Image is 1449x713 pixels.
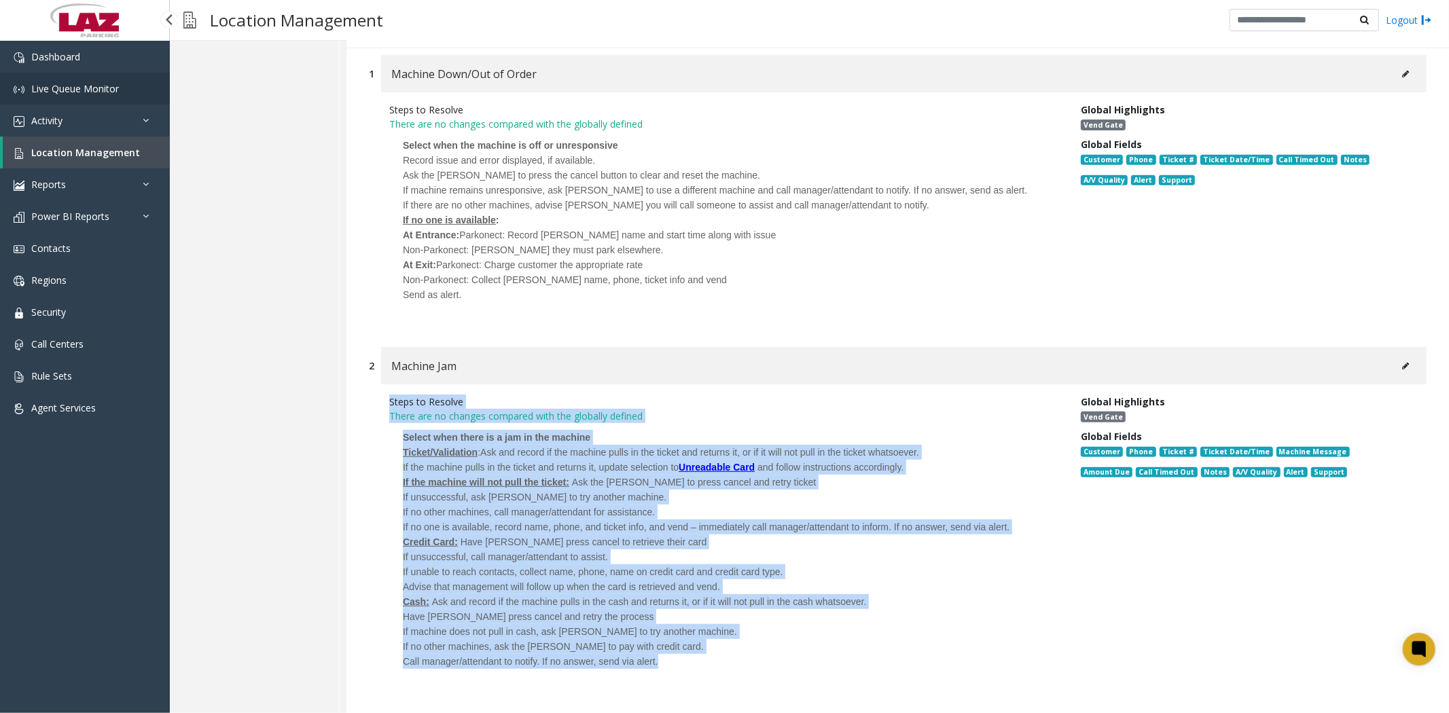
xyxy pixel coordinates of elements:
span: : [478,447,480,458]
span: Regions [31,274,67,287]
span: Call Centers [31,337,84,350]
span: Advise that management will follow up when the card is retrieved and vend. [403,581,720,592]
img: 'icon' [14,308,24,318]
span: Notes [1341,155,1370,166]
span: Global Fields [1081,430,1142,443]
span: Non-Parkonect: Collect [PERSON_NAME] name, phone, ticket info and vend [403,274,727,285]
span: Security [31,306,66,318]
img: 'icon' [14,403,24,414]
span: Vend Gate [1081,120,1126,130]
span: Ticket/Validation [403,447,478,458]
img: logout [1421,13,1432,27]
span: If no other machines, ask the [PERSON_NAME] to pay with credit card. [403,641,704,652]
span: If there are no other machines, advise [PERSON_NAME] you will call someone to assist and call man... [403,200,929,211]
span: Unreadable Card [679,462,755,473]
span: Ticket Date/Time [1200,155,1272,166]
span: Customer [1081,155,1123,166]
span: Ask the [PERSON_NAME] to press the cancel button to clear and reset the machine. [403,170,760,181]
span: Power BI Reports [31,210,109,223]
span: Location Management [31,146,140,159]
span: Machine Jam [391,357,457,375]
span: At Exit: [403,259,436,270]
span: Have [PERSON_NAME] press cancel and retry the process [403,611,654,622]
img: pageIcon [183,3,196,37]
span: If unsuccessful, ask [PERSON_NAME] to try another machine. [403,492,666,502]
div: 1 [369,67,374,81]
span: A/V Quality [1081,175,1128,186]
img: 'icon' [14,148,24,159]
img: 'icon' [14,276,24,287]
img: 'icon' [14,244,24,255]
div: Steps to Resolve [389,395,1060,409]
span: Ticket # [1160,155,1197,166]
span: Agent Services [31,401,96,414]
span: Customer [1081,447,1123,458]
span: Ticket Date/Time [1200,447,1272,458]
span: and follow instructions accordingly. [757,462,904,473]
span: Support [1159,175,1195,186]
span: Non-Parkonect: [PERSON_NAME] they must park elsewhere. [403,244,664,255]
span: Select when the machine is off or unresponsive [403,140,618,151]
span: If no one is available [403,215,496,225]
img: 'icon' [14,52,24,63]
span: Ask the [PERSON_NAME] to press cancel and retry ticket [572,477,816,488]
span: Vend Gate [1081,412,1126,422]
img: 'icon' [14,180,24,191]
span: If no one is available, record name, phone, and ticket info, and vend – immediately call manager/... [403,522,1009,532]
span: : [496,215,499,225]
span: Rule Sets [31,369,72,382]
span: Phone [1126,447,1156,458]
span: A/V Quality [1233,467,1280,478]
span: Select when there is a jam in the machine [403,432,590,443]
span: Credit Card: [403,536,458,547]
span: Global Fields [1081,138,1142,151]
img: 'icon' [14,340,24,350]
span: Contacts [31,242,71,255]
span: If the machine pulls in the ticket and returns it, update selection to [403,462,679,473]
span: Cash: [403,596,429,607]
p: There are no changes compared with the globally defined [389,409,1060,423]
span: Machine Down/Out of Order [391,65,537,83]
span: If machine remains unresponsive, ask [PERSON_NAME] to use a different machine and call manager/at... [403,185,1027,196]
span: Call manager/attendant to notify. If no answer, send via alert. [403,656,658,667]
span: Activity [31,114,62,127]
a: Location Management [3,136,170,168]
span: Have [PERSON_NAME] press cancel to retrieve their card [461,536,707,547]
span: Amount Due [1081,467,1132,478]
span: Ask and record if the machine pulls in the ticket and returns it, or if it will not pull in the t... [480,447,919,458]
img: 'icon' [14,116,24,127]
span: Dashboard [31,50,80,63]
div: Steps to Resolve [389,103,1060,117]
img: 'icon' [14,212,24,223]
span: Parkonect: Record [PERSON_NAME] name and start time along with issue [459,230,776,240]
span: Reports [31,178,66,191]
h3: Location Management [203,3,390,37]
span: Call Timed Out [1136,467,1197,478]
span: Machine Message [1276,447,1350,458]
span: Global Highlights [1081,103,1165,116]
span: Live Queue Monitor [31,82,119,95]
span: Support [1311,467,1347,478]
span: Send as alert. [403,289,461,300]
span: Parkonect: Charge customer the appropriate rate [436,259,643,270]
span: Global Highlights [1081,395,1165,408]
span: Notes [1201,467,1230,478]
img: 'icon' [14,84,24,95]
div: 2 [369,359,374,373]
span: If unable to reach contacts, collect name, phone, name on credit card and credit card type. [403,566,783,577]
span: Record issue and error displayed, if available. [403,155,595,166]
span: If machine does not pull in cash, ask [PERSON_NAME] to try another machine. [403,626,737,637]
span: Alert [1284,467,1308,478]
p: There are no changes compared with the globally defined [389,117,1060,131]
span: Ticket # [1160,447,1197,458]
span: At Entrance: [403,230,459,240]
a: Logout [1386,13,1432,27]
img: 'icon' [14,371,24,382]
span: Alert [1131,175,1155,186]
span: If no other machines, call manager/attendant for assistance. [403,507,655,517]
span: If unsuccessful, call manager/attendant to assist. [403,551,608,562]
span: Ask and record if the machine pulls in the cash and returns it, or if it will not pull in the cas... [432,596,867,607]
span: Phone [1126,155,1156,166]
span: If the machine will not pull the ticket: [403,477,569,488]
span: Call Timed Out [1276,155,1338,166]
